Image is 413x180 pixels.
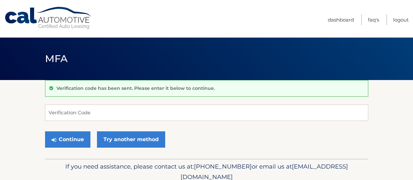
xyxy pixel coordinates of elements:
[56,85,215,91] p: Verification code has been sent. Please enter it below to continue.
[393,14,409,25] a: Logout
[45,105,368,121] input: Verification Code
[45,131,90,148] button: Continue
[368,14,379,25] a: FAQ's
[328,14,354,25] a: Dashboard
[97,131,165,148] a: Try another method
[4,7,92,30] a: Cal Automotive
[45,53,68,65] span: MFA
[194,163,252,170] span: [PHONE_NUMBER]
